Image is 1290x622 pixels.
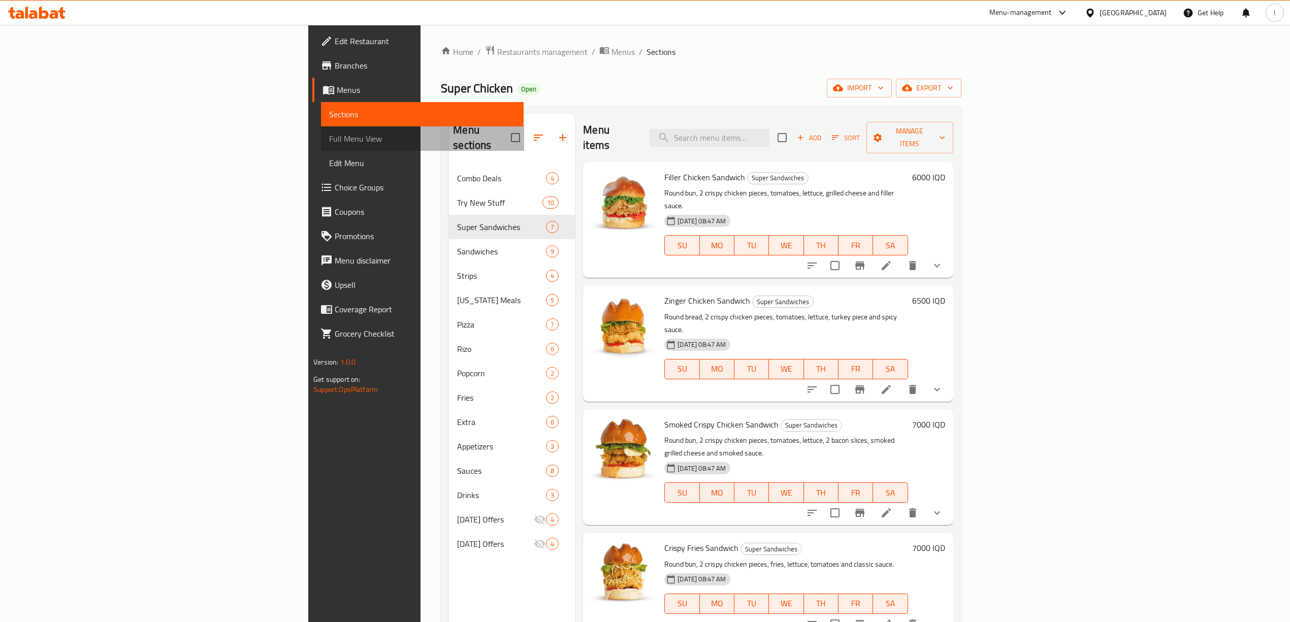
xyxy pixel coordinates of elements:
a: Menus [599,45,635,58]
button: MO [700,235,734,255]
span: export [904,82,953,94]
button: show more [925,253,949,278]
button: SU [664,482,699,503]
div: Try New Stuff [457,197,542,209]
button: SA [873,235,908,255]
button: sort-choices [800,253,824,278]
nav: breadcrumb [441,45,961,58]
div: [GEOGRAPHIC_DATA] [1100,7,1167,18]
svg: Show Choices [931,383,943,396]
span: FR [843,238,869,253]
span: TH [808,362,834,376]
span: SA [877,485,904,500]
h6: 7000 IQD [912,417,945,432]
div: items [542,197,559,209]
button: delete [900,253,925,278]
div: Drinks [457,489,546,501]
div: Super Sandwiches [752,296,814,308]
span: Super Sandwiches [457,221,546,233]
button: MO [700,594,734,614]
span: SU [669,596,695,611]
span: Add item [793,130,825,146]
h2: Menu items [583,122,637,153]
span: TU [738,362,765,376]
span: Super Sandwiches [748,172,808,184]
span: l [1274,7,1275,18]
a: Edit Menu [321,151,524,175]
span: TU [738,596,765,611]
span: Sort sections [526,125,551,150]
a: Edit Restaurant [312,29,524,53]
span: Strips [457,270,546,282]
button: import [827,79,892,97]
h6: 7000 IQD [912,541,945,555]
svg: Show Choices [931,259,943,272]
div: items [546,440,559,452]
h6: 6000 IQD [912,170,945,184]
span: WE [773,596,799,611]
div: Super Sandwiches [747,172,809,184]
a: Menus [312,78,524,102]
button: SA [873,594,908,614]
span: TH [808,238,834,253]
span: Sort [832,132,860,144]
span: Manage items [875,125,945,150]
button: FR [838,235,873,255]
span: Filler Chicken Sandwich [664,170,745,185]
div: items [546,294,559,306]
button: SU [664,359,699,379]
span: [DATE] 08:47 AM [673,340,730,349]
svg: Inactive section [534,538,546,550]
button: Branch-specific-item [848,377,872,402]
span: Zinger Chicken Sandwich [664,293,750,308]
span: Version: [313,355,338,369]
span: TH [808,485,834,500]
div: items [546,221,559,233]
button: export [896,79,961,97]
span: Crispy Fries Sandwich [664,540,738,555]
div: Appetizers [457,440,546,452]
a: Restaurants management [485,45,588,58]
span: SA [877,362,904,376]
button: SU [664,594,699,614]
div: Sauces8 [449,459,575,483]
span: 4 [546,174,558,183]
div: items [546,245,559,257]
span: 3 [546,490,558,500]
span: Rizo [457,343,546,355]
span: [US_STATE] Meals [457,294,546,306]
span: FR [843,485,869,500]
span: SA [877,238,904,253]
span: 9 [546,247,558,256]
a: Sections [321,102,524,126]
span: Select to update [824,502,846,523]
span: Sections [647,46,675,58]
a: Menu disclaimer [312,248,524,273]
span: Pizza [457,318,546,331]
div: Menu-management [989,7,1052,19]
div: items [546,391,559,404]
button: MO [700,482,734,503]
div: Extra6 [449,410,575,434]
span: Fries [457,391,546,404]
span: 5 [546,296,558,305]
span: MO [704,485,730,500]
a: Promotions [312,224,524,248]
div: items [546,318,559,331]
span: SA [877,596,904,611]
span: Sections [329,108,515,120]
a: Edit menu item [880,259,892,272]
button: sort-choices [800,501,824,525]
div: Extra [457,416,546,428]
span: Full Menu View [329,133,515,145]
img: Smoked Crispy Chicken Sandwich [591,417,656,482]
div: Try New Stuff10 [449,190,575,215]
span: Super Sandwiches [741,543,801,555]
a: Coupons [312,200,524,224]
a: Coverage Report [312,297,524,321]
span: Coverage Report [335,303,515,315]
